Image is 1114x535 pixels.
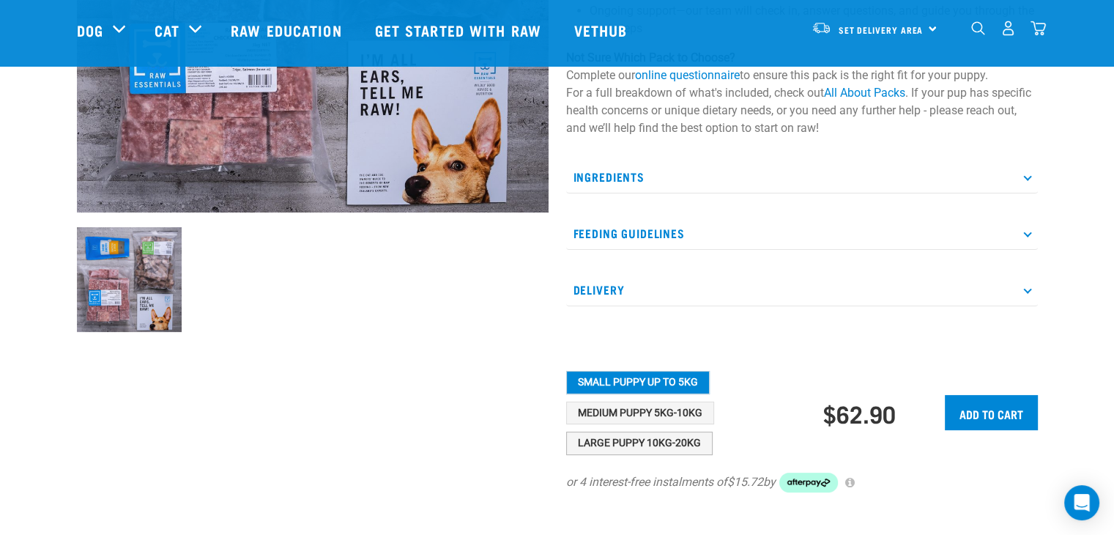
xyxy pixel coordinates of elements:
[971,21,985,35] img: home-icon-1@2x.png
[635,68,740,82] a: online questionnaire
[812,21,831,34] img: van-moving.png
[824,86,905,100] a: All About Packs
[360,1,560,59] a: Get started with Raw
[566,160,1038,193] p: Ingredients
[1000,21,1016,36] img: user.png
[945,395,1038,430] input: Add to cart
[216,1,360,59] a: Raw Education
[566,273,1038,306] p: Delivery
[779,473,838,493] img: Afterpay
[77,227,182,332] img: NPS Puppy Update
[560,1,646,59] a: Vethub
[77,19,103,41] a: Dog
[727,473,763,491] span: $15.72
[566,217,1038,250] p: Feeding Guidelines
[566,371,710,394] button: Small Puppy up to 5kg
[566,402,714,425] button: Medium Puppy 5kg-10kg
[823,400,896,427] div: $62.90
[566,49,1038,137] p: Complete our to ensure this pack is the right fit for your puppy. For a full breakdown of what's ...
[1031,21,1046,36] img: home-icon@2x.png
[566,473,1038,493] div: or 4 interest-free instalments of by
[1064,485,1099,520] div: Open Intercom Messenger
[839,27,924,32] span: Set Delivery Area
[566,432,713,455] button: Large Puppy 10kg-20kg
[155,19,179,41] a: Cat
